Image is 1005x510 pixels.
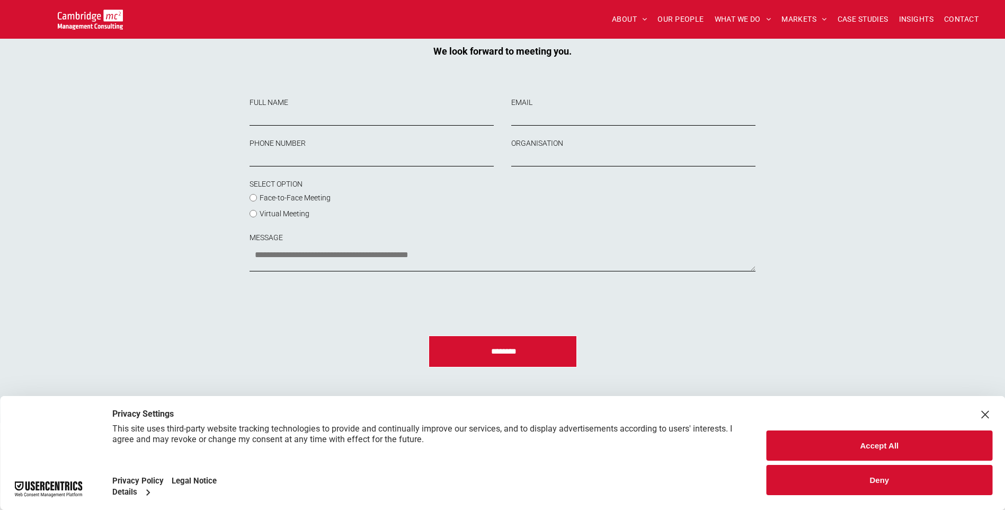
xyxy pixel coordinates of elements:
[511,97,755,108] label: EMAIL
[939,11,984,28] a: CONTACT
[260,194,331,202] span: Face-to-Face Meeting
[776,11,832,28] a: MARKETS
[652,11,709,28] a: OUR PEOPLE
[832,11,894,28] a: CASE STUDIES
[511,138,755,149] label: ORGANISATION
[250,194,257,201] input: Face-to-Face Meeting
[250,179,406,190] label: SELECT OPTION
[894,11,939,28] a: INSIGHTS
[58,10,123,30] img: Cambridge MC Logo
[250,210,257,217] input: Virtual Meeting
[250,138,493,149] label: PHONE NUMBER
[250,232,755,243] label: MESSAGE
[250,97,493,108] label: FULL NAME
[607,11,653,28] a: ABOUT
[433,46,572,57] strong: We look forward to meeting you.
[250,284,411,325] iframe: reCAPTCHA
[709,11,777,28] a: WHAT WE DO
[260,209,309,218] span: Virtual Meeting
